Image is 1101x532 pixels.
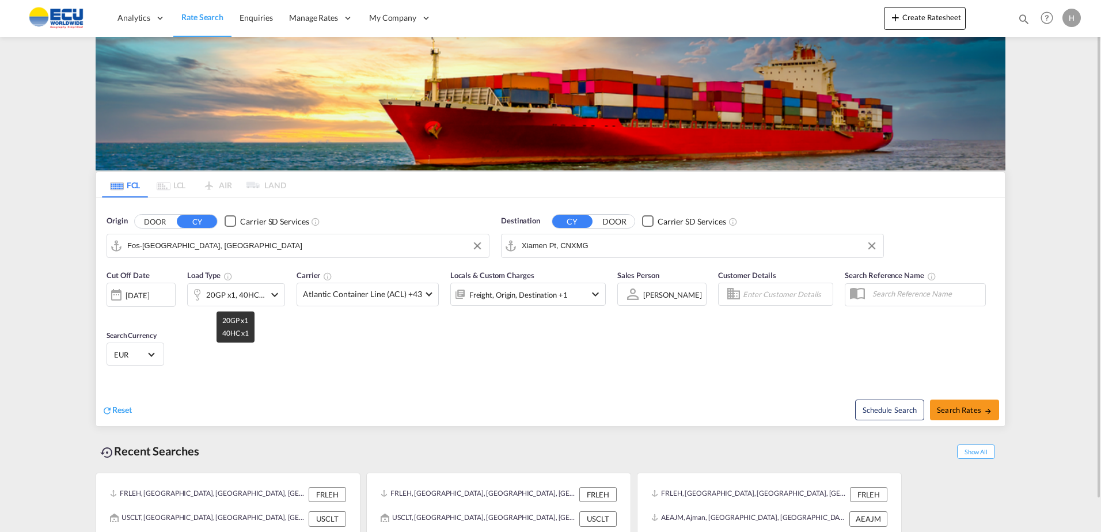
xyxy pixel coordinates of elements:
[642,286,703,303] md-select: Sales Person: Hippolyte Sainton
[107,306,115,321] md-datepicker: Select
[927,272,936,281] md-icon: Your search will be saved by the below given name
[135,215,175,228] button: DOOR
[117,12,150,24] span: Analytics
[181,12,223,22] span: Rate Search
[107,215,127,227] span: Origin
[240,216,309,227] div: Carrier SD Services
[589,287,602,301] md-icon: icon-chevron-down
[100,446,114,459] md-icon: icon-backup-restore
[102,172,148,197] md-tab-item: FCL
[867,285,985,302] input: Search Reference Name
[96,37,1005,170] img: LCL+%26+FCL+BACKGROUND.png
[658,216,726,227] div: Carrier SD Services
[863,237,880,254] button: Clear Input
[522,237,878,254] input: Search by Port
[369,12,416,24] span: My Company
[127,237,483,254] input: Search by Port
[617,271,659,280] span: Sales Person
[187,271,233,280] span: Load Type
[96,438,204,464] div: Recent Searches
[743,286,829,303] input: Enter Customer Details
[937,405,992,415] span: Search Rates
[113,346,158,363] md-select: Select Currency: € EUREuro
[1062,9,1081,27] div: H
[107,283,176,307] div: [DATE]
[450,271,534,280] span: Locals & Custom Charges
[845,271,936,280] span: Search Reference Name
[268,288,282,302] md-icon: icon-chevron-down
[102,404,132,417] div: icon-refreshReset
[223,272,233,281] md-icon: icon-information-outline
[107,271,150,280] span: Cut Off Date
[126,290,149,301] div: [DATE]
[222,316,248,337] span: 20GP x1 40HC x1
[96,198,1005,426] div: Origin DOOR CY Checkbox No InkUnchecked: Search for CY (Container Yard) services for all selected...
[930,400,999,420] button: Search Ratesicon-arrow-right
[957,444,995,459] span: Show All
[206,287,265,303] div: 20GP x1 40HC x1
[728,217,738,226] md-icon: Unchecked: Search for CY (Container Yard) services for all selected carriers.Checked : Search for...
[297,271,332,280] span: Carrier
[718,271,776,280] span: Customer Details
[107,234,489,257] md-input-container: Fos-sur-Mer, FRFOS
[643,290,702,299] div: [PERSON_NAME]
[112,405,132,415] span: Reset
[651,511,846,526] div: AEAJM, Ajman, United Arab Emirates, Middle East, Middle East
[1037,8,1057,28] span: Help
[309,511,346,526] div: USCLT
[984,407,992,415] md-icon: icon-arrow-right
[1037,8,1062,29] div: Help
[240,13,273,22] span: Enquiries
[469,287,568,303] div: Freight Origin Destination Factory Stuffing
[309,487,346,502] div: FRLEH
[323,272,332,281] md-icon: The selected Trucker/Carrierwill be displayed in the rate results If the rates are from another f...
[594,215,635,228] button: DOOR
[225,215,309,227] md-checkbox: Checkbox No Ink
[579,487,617,502] div: FRLEH
[855,400,924,420] button: Note: By default Schedule search will only considerorigin ports, destination ports and cut off da...
[110,511,306,526] div: USCLT, Charlotte, NC, United States, North America, Americas
[889,10,902,24] md-icon: icon-plus 400-fg
[579,511,617,526] div: USCLT
[102,405,112,416] md-icon: icon-refresh
[102,172,286,197] md-pagination-wrapper: Use the left and right arrow keys to navigate between tabs
[187,283,285,306] div: 20GP x1 40HC x1icon-chevron-down
[850,487,887,502] div: FRLEH
[469,237,486,254] button: Clear Input
[642,215,726,227] md-checkbox: Checkbox No Ink
[849,511,887,526] div: AEAJM
[552,215,593,228] button: CY
[114,349,146,360] span: EUR
[303,288,422,300] span: Atlantic Container Line (ACL) +43
[289,12,338,24] span: Manage Rates
[381,511,576,526] div: USCLT, Charlotte, NC, United States, North America, Americas
[110,487,306,502] div: FRLEH, Le Havre, France, Western Europe, Europe
[107,331,157,340] span: Search Currency
[502,234,883,257] md-input-container: Xiamen Pt, CNXMG
[450,283,606,306] div: Freight Origin Destination Factory Stuffingicon-chevron-down
[1018,13,1030,30] div: icon-magnify
[501,215,540,227] span: Destination
[381,487,576,502] div: FRLEH, Le Havre, France, Western Europe, Europe
[651,487,847,502] div: FRLEH, Le Havre, France, Western Europe, Europe
[17,5,95,31] img: 6cccb1402a9411edb762cf9624ab9cda.png
[884,7,966,30] button: icon-plus 400-fgCreate Ratesheet
[1018,13,1030,25] md-icon: icon-magnify
[177,215,217,228] button: CY
[311,217,320,226] md-icon: Unchecked: Search for CY (Container Yard) services for all selected carriers.Checked : Search for...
